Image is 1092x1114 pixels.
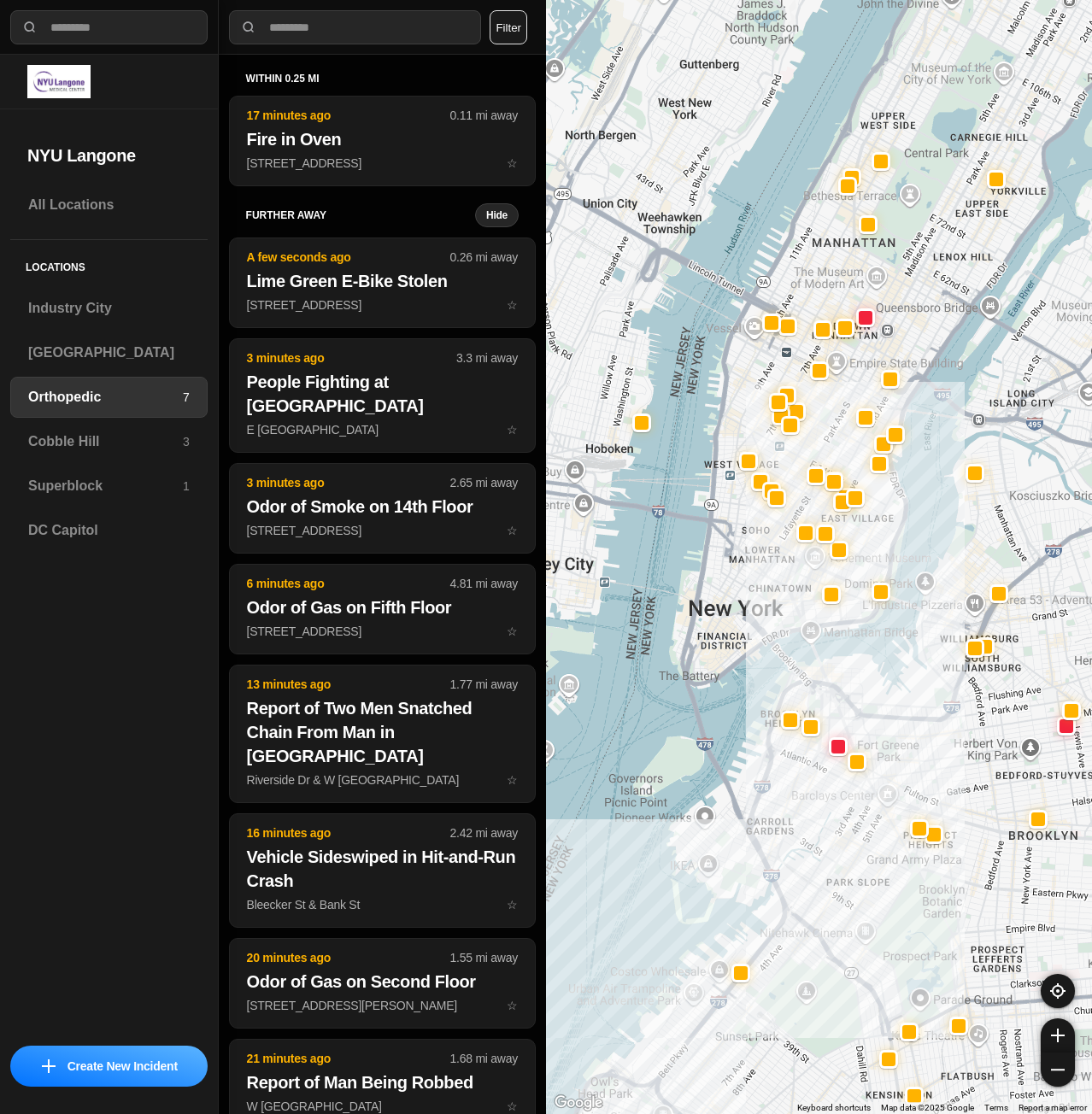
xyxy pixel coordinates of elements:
[247,249,450,266] p: A few seconds ago
[247,896,518,913] p: Bleecker St & Bank St
[1051,1029,1065,1042] img: zoom-in
[229,897,536,912] a: 16 minutes ago2.42 mi awayVehicle Sideswiped in Hit-and-Run CrashBleecker St & Bank Ststar
[10,332,208,373] a: [GEOGRAPHIC_DATA]
[28,343,190,363] h3: [GEOGRAPHIC_DATA]
[984,1103,1008,1112] a: Terms (opens in new tab)
[27,144,191,167] h2: NYU Langone
[247,771,518,789] p: Riverside Dr & W [GEOGRAPHIC_DATA]
[229,938,536,1029] button: 20 minutes ago1.55 mi awayOdor of Gas on Second Floor[STREET_ADDRESS][PERSON_NAME]star
[68,1058,178,1075] p: Create New Incident
[229,665,536,803] button: 13 minutes ago1.77 mi awayReport of Two Men Snatched Chain From Man in [GEOGRAPHIC_DATA]Riverside...
[247,997,518,1014] p: [STREET_ADDRESS][PERSON_NAME]
[247,845,518,893] h2: Vehicle Sideswiped in Hit-and-Run Crash
[10,377,208,418] a: Orthopedic7
[247,370,518,418] h2: People Fighting at [GEOGRAPHIC_DATA]
[507,999,518,1012] span: star
[247,107,450,124] p: 17 minutes ago
[247,949,450,966] p: 20 minutes ago
[507,898,518,912] span: star
[486,208,508,222] small: Hide
[247,696,518,768] h2: Report of Two Men Snatched Chain From Man in [GEOGRAPHIC_DATA]
[450,824,518,841] p: 2.42 mi away
[10,510,208,551] a: DC Capitol
[456,349,518,366] p: 3.3 mi away
[229,813,536,928] button: 16 minutes ago2.42 mi awayVehicle Sideswiped in Hit-and-Run CrashBleecker St & Bank Ststar
[247,155,518,172] p: [STREET_ADDRESS]
[247,1070,518,1094] h2: Report of Man Being Robbed
[247,495,518,519] h2: Odor of Smoke on 14th Floor
[247,970,518,994] h2: Odor of Gas on Second Floor
[1041,1018,1075,1052] button: zoom-in
[247,1050,450,1067] p: 21 minutes ago
[507,423,518,437] span: star
[450,949,518,966] p: 1.55 mi away
[247,349,456,366] p: 3 minutes ago
[28,195,190,215] h3: All Locations
[507,524,518,537] span: star
[1041,1052,1075,1087] button: zoom-out
[229,624,536,638] a: 6 minutes ago4.81 mi awayOdor of Gas on Fifth Floor[STREET_ADDRESS]star
[28,520,190,541] h3: DC Capitol
[450,474,518,491] p: 2.65 mi away
[10,466,208,507] a: Superblock1
[229,463,536,554] button: 3 minutes ago2.65 mi awayOdor of Smoke on 14th Floor[STREET_ADDRESS]star
[247,127,518,151] h2: Fire in Oven
[246,208,475,222] h5: further away
[229,772,536,787] a: 13 minutes ago1.77 mi awayReport of Two Men Snatched Chain From Man in [GEOGRAPHIC_DATA]Riverside...
[450,575,518,592] p: 4.81 mi away
[183,478,190,495] p: 1
[475,203,519,227] button: Hide
[229,1099,536,1113] a: 21 minutes ago1.68 mi awayReport of Man Being RobbedW [GEOGRAPHIC_DATA]star
[28,476,183,496] h3: Superblock
[229,422,536,437] a: 3 minutes ago3.3 mi awayPeople Fighting at [GEOGRAPHIC_DATA]E [GEOGRAPHIC_DATA]star
[550,1092,607,1114] img: Google
[10,288,208,329] a: Industry City
[247,824,450,841] p: 16 minutes ago
[450,107,518,124] p: 0.11 mi away
[797,1102,871,1114] button: Keyboard shortcuts
[183,433,190,450] p: 3
[507,1099,518,1113] span: star
[1019,1103,1087,1112] a: Report a map error
[28,298,190,319] h3: Industry City
[507,624,518,638] span: star
[507,298,518,312] span: star
[450,1050,518,1067] p: 1.68 mi away
[1050,983,1066,999] img: recenter
[246,72,519,85] h5: within 0.25 mi
[450,249,518,266] p: 0.26 mi away
[21,19,38,36] img: search
[229,96,536,186] button: 17 minutes ago0.11 mi awayFire in Oven[STREET_ADDRESS]star
[10,185,208,226] a: All Locations
[229,523,536,537] a: 3 minutes ago2.65 mi awayOdor of Smoke on 14th Floor[STREET_ADDRESS]star
[229,998,536,1012] a: 20 minutes ago1.55 mi awayOdor of Gas on Second Floor[STREET_ADDRESS][PERSON_NAME]star
[10,240,208,288] h5: Locations
[507,156,518,170] span: star
[229,297,536,312] a: A few seconds ago0.26 mi awayLime Green E-Bike Stolen[STREET_ADDRESS]star
[247,595,518,619] h2: Odor of Gas on Fifth Floor
[229,564,536,654] button: 6 minutes ago4.81 mi awayOdor of Gas on Fifth Floor[STREET_ADDRESS]star
[1051,1063,1065,1076] img: zoom-out
[229,338,536,453] button: 3 minutes ago3.3 mi awayPeople Fighting at [GEOGRAPHIC_DATA]E [GEOGRAPHIC_DATA]star
[1041,974,1075,1008] button: recenter
[10,1046,208,1087] button: iconCreate New Incident
[247,421,518,438] p: E [GEOGRAPHIC_DATA]
[247,269,518,293] h2: Lime Green E-Bike Stolen
[881,1103,974,1112] span: Map data ©2025 Google
[240,19,257,36] img: search
[28,431,183,452] h3: Cobble Hill
[183,389,190,406] p: 7
[247,623,518,640] p: [STREET_ADDRESS]
[229,237,536,328] button: A few seconds ago0.26 mi awayLime Green E-Bike Stolen[STREET_ADDRESS]star
[247,522,518,539] p: [STREET_ADDRESS]
[247,296,518,314] p: [STREET_ADDRESS]
[247,676,450,693] p: 13 minutes ago
[450,676,518,693] p: 1.77 mi away
[28,387,183,407] h3: Orthopedic
[10,421,208,462] a: Cobble Hill3
[27,65,91,98] img: logo
[42,1059,56,1073] img: icon
[247,575,450,592] p: 6 minutes ago
[247,474,450,491] p: 3 minutes ago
